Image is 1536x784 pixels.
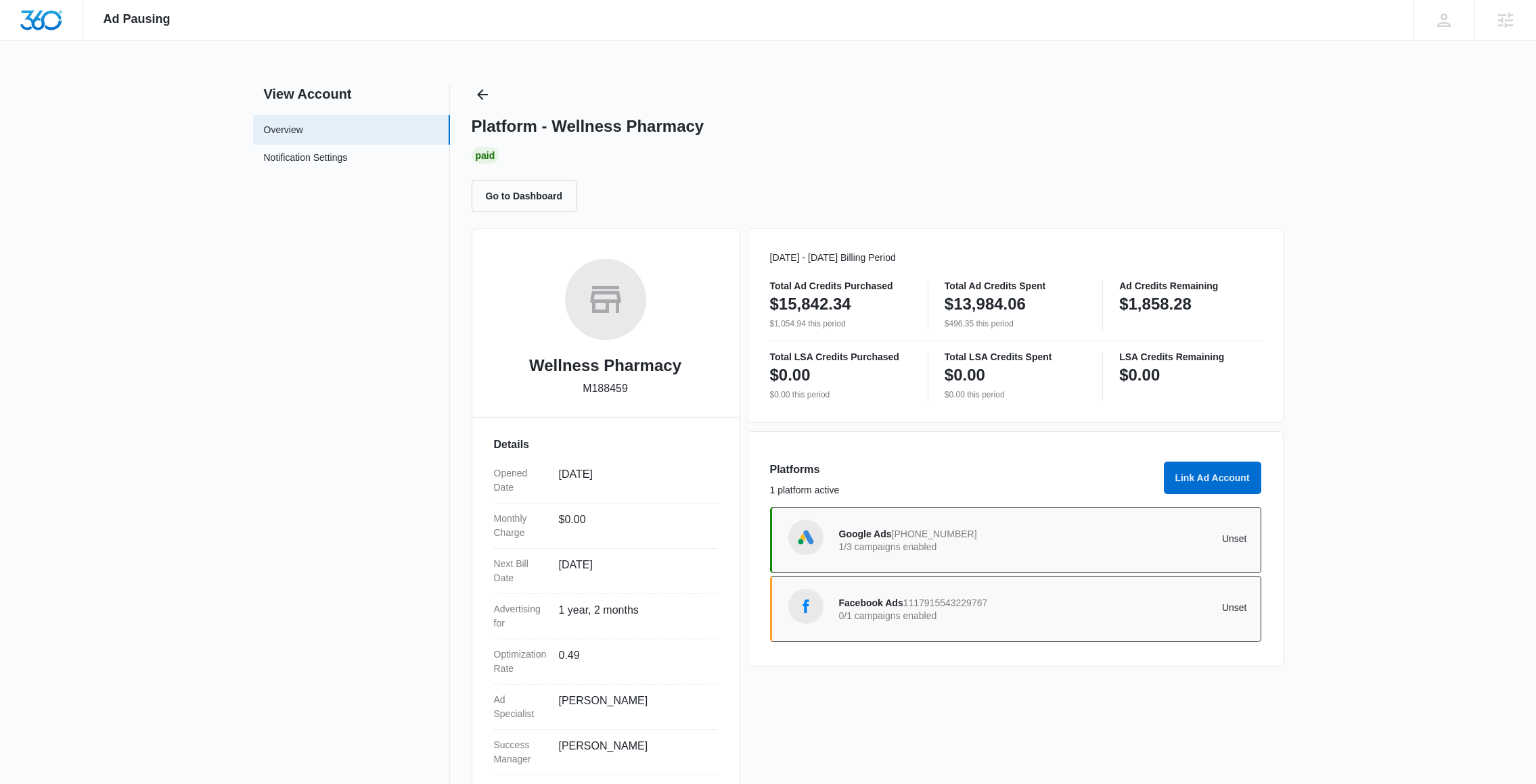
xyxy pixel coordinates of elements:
[559,466,706,495] dd: [DATE]
[494,738,548,766] dt: Success Manager
[770,293,851,315] p: $15,842.34
[472,190,585,201] a: Go to Dashboard
[264,151,348,168] a: Notification Settings
[253,84,450,104] h2: View Account
[796,596,816,616] img: Facebook Ads
[770,462,1156,478] h3: Platforms
[494,512,548,540] dt: Monthly Charge
[770,251,1261,265] p: [DATE] - [DATE] Billing Period
[494,639,717,685] div: Optimization Rate0.49
[1043,534,1247,543] p: Unset
[770,364,811,386] p: $0.00
[770,352,911,362] p: Total LSA Credits Purchased
[839,542,1043,552] p: 1/3 campaigns enabled
[494,549,717,594] div: Next Bill Date[DATE]
[494,730,717,775] div: Success Manager[PERSON_NAME]
[839,597,903,608] span: Facebook Ads
[494,458,717,504] div: Opened Date[DATE]
[1119,293,1192,315] p: $1,858.28
[472,116,704,137] h1: Platform - Wellness Pharmacy
[770,318,911,330] p: $1,054.94 this period
[945,318,1086,330] p: $496.35 this period
[945,364,985,386] p: $0.00
[494,685,717,730] div: Ad Specialist[PERSON_NAME]
[1119,364,1160,386] p: $0.00
[770,389,911,401] p: $0.00 this period
[945,293,1026,315] p: $13,984.06
[839,611,1043,620] p: 0/1 campaigns enabled
[559,557,706,585] dd: [DATE]
[559,512,706,540] dd: $0.00
[472,147,499,164] div: Paid
[494,602,548,631] dt: Advertising for
[1119,281,1261,291] p: Ad Credits Remaining
[583,381,628,397] p: M188459
[494,504,717,549] div: Monthly Charge$0.00
[529,353,681,378] h2: Wellness Pharmacy
[494,594,717,639] div: Advertising for1 year, 2 months
[494,557,548,585] dt: Next Bill Date
[770,483,1156,497] p: 1 platform active
[903,597,988,608] span: 1117915543229767
[839,529,892,539] span: Google Ads
[559,647,706,676] dd: 0.49
[104,12,171,26] span: Ad Pausing
[770,281,911,291] p: Total Ad Credits Purchased
[494,466,548,495] dt: Opened Date
[796,527,816,547] img: Google Ads
[945,352,1086,362] p: Total LSA Credits Spent
[945,281,1086,291] p: Total Ad Credits Spent
[559,602,706,631] dd: 1 year, 2 months
[264,123,303,137] a: Overview
[559,738,706,766] dd: [PERSON_NAME]
[945,389,1086,401] p: $0.00 this period
[559,693,706,721] dd: [PERSON_NAME]
[472,84,493,105] button: Back
[770,576,1261,642] a: Facebook AdsFacebook Ads11179155432297670/1 campaigns enabledUnset
[494,647,548,676] dt: Optimization Rate
[892,529,977,539] span: [PHONE_NUMBER]
[1119,352,1261,362] p: LSA Credits Remaining
[494,437,717,453] h3: Details
[494,693,548,721] dt: Ad Specialist
[472,180,577,212] button: Go to Dashboard
[1043,603,1247,612] p: Unset
[1164,462,1261,494] button: Link Ad Account
[770,507,1261,573] a: Google AdsGoogle Ads[PHONE_NUMBER]1/3 campaigns enabledUnset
